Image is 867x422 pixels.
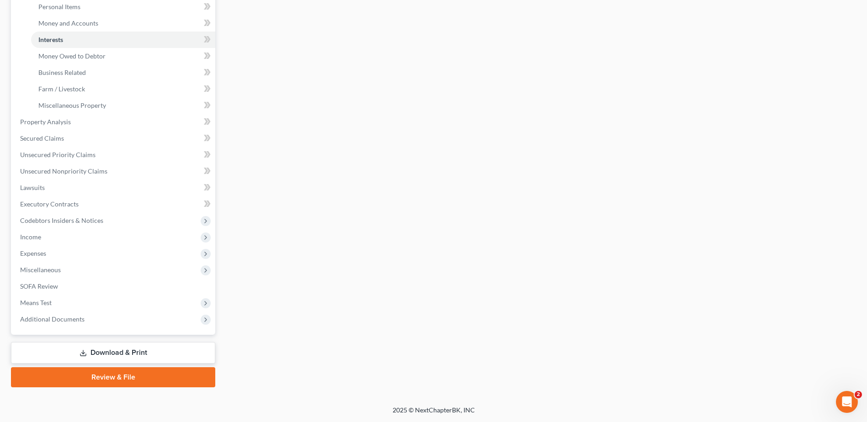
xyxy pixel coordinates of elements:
[38,101,106,109] span: Miscellaneous Property
[20,266,61,274] span: Miscellaneous
[38,3,80,11] span: Personal Items
[20,184,45,191] span: Lawsuits
[31,32,215,48] a: Interests
[20,233,41,241] span: Income
[13,114,215,130] a: Property Analysis
[173,406,694,422] div: 2025 © NextChapterBK, INC
[13,163,215,179] a: Unsecured Nonpriority Claims
[20,216,103,224] span: Codebtors Insiders & Notices
[13,179,215,196] a: Lawsuits
[836,391,858,413] iframe: Intercom live chat
[38,52,106,60] span: Money Owed to Debtor
[31,64,215,81] a: Business Related
[38,69,86,76] span: Business Related
[20,118,71,126] span: Property Analysis
[20,167,107,175] span: Unsecured Nonpriority Claims
[11,342,215,364] a: Download & Print
[13,196,215,212] a: Executory Contracts
[20,151,96,158] span: Unsecured Priority Claims
[20,299,52,306] span: Means Test
[13,147,215,163] a: Unsecured Priority Claims
[20,315,85,323] span: Additional Documents
[38,19,98,27] span: Money and Accounts
[20,249,46,257] span: Expenses
[20,134,64,142] span: Secured Claims
[31,48,215,64] a: Money Owed to Debtor
[38,85,85,93] span: Farm / Livestock
[13,278,215,295] a: SOFA Review
[11,367,215,387] a: Review & File
[38,36,63,43] span: Interests
[31,97,215,114] a: Miscellaneous Property
[855,391,862,398] span: 2
[31,15,215,32] a: Money and Accounts
[20,200,79,208] span: Executory Contracts
[20,282,58,290] span: SOFA Review
[31,81,215,97] a: Farm / Livestock
[13,130,215,147] a: Secured Claims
